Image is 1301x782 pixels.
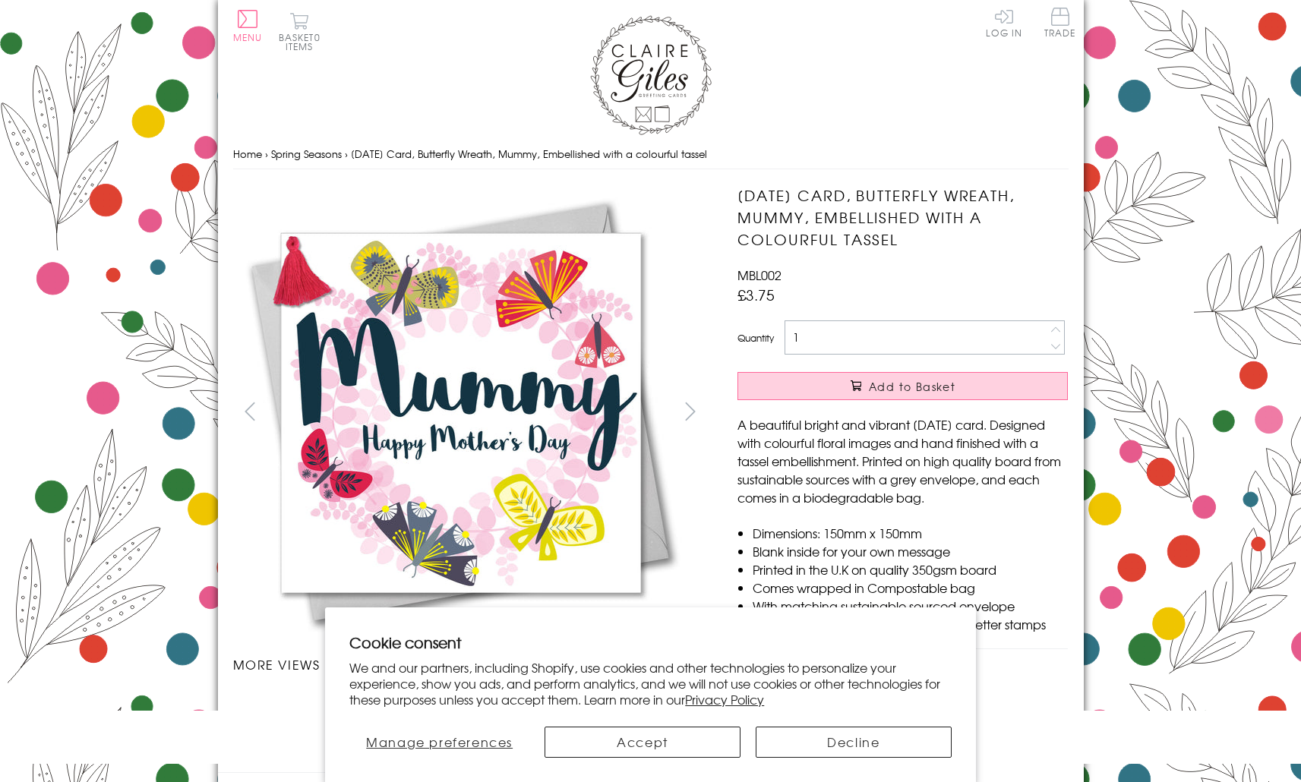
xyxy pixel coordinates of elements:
[351,147,707,161] span: [DATE] Card, Butterfly Wreath, Mummy, Embellished with a colourful tassel
[345,147,348,161] span: ›
[737,372,1068,400] button: Add to Basket
[753,597,1068,615] li: With matching sustainable sourced envelope
[545,727,740,758] button: Accept
[233,394,267,428] button: prev
[232,184,688,640] img: Mother's Day Card, Butterfly Wreath, Mummy, Embellished with a colourful tassel
[349,660,952,707] p: We and our partners, including Shopify, use cookies and other technologies to personalize your ex...
[753,542,1068,560] li: Blank inside for your own message
[590,15,712,135] img: Claire Giles Greetings Cards
[869,379,955,394] span: Add to Basket
[737,184,1068,250] h1: [DATE] Card, Butterfly Wreath, Mummy, Embellished with a colourful tassel
[279,12,321,51] button: Basket0 items
[233,689,352,722] li: Carousel Page 1 (Current Slide)
[233,147,262,161] a: Home
[366,733,513,751] span: Manage preferences
[986,8,1022,37] a: Log In
[233,655,708,673] h3: More views
[286,30,321,53] span: 0 items
[707,184,1163,640] img: Mother's Day Card, Butterfly Wreath, Mummy, Embellished with a colourful tassel
[756,727,952,758] button: Decline
[1044,8,1076,37] span: Trade
[737,331,774,345] label: Quantity
[349,632,952,653] h2: Cookie consent
[737,415,1068,506] p: A beautiful bright and vibrant [DATE] card. Designed with colourful floral images and hand finish...
[1044,8,1076,40] a: Trade
[265,147,268,161] span: ›
[349,727,529,758] button: Manage preferences
[233,139,1069,170] nav: breadcrumbs
[271,147,342,161] a: Spring Seasons
[673,394,707,428] button: next
[233,30,263,44] span: Menu
[753,560,1068,579] li: Printed in the U.K on quality 350gsm board
[233,10,263,42] button: Menu
[737,284,775,305] span: £3.75
[737,266,782,284] span: MBL002
[685,690,764,708] a: Privacy Policy
[233,689,708,722] ul: Carousel Pagination
[753,579,1068,597] li: Comes wrapped in Compostable bag
[753,524,1068,542] li: Dimensions: 150mm x 150mm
